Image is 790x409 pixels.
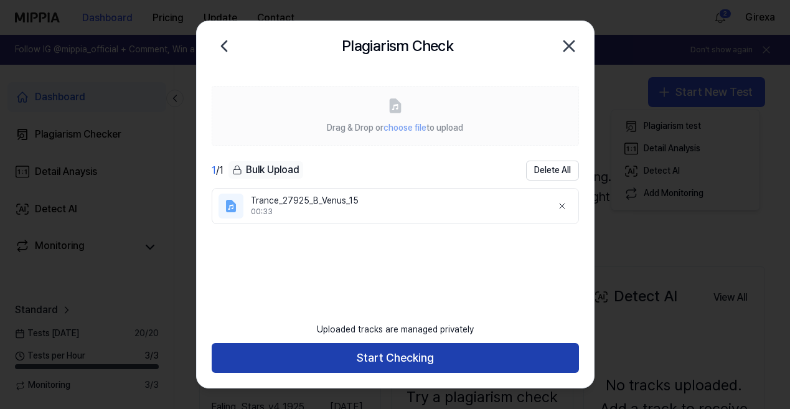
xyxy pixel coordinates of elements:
button: Start Checking [212,343,579,373]
span: 1 [212,164,216,176]
div: / 1 [212,163,223,178]
h2: Plagiarism Check [342,34,453,58]
div: Trance_27925_B_Venus_15 [251,195,542,207]
span: choose file [383,123,426,133]
button: Bulk Upload [228,161,303,179]
button: Delete All [526,161,579,181]
span: Drag & Drop or to upload [327,123,463,133]
div: Uploaded tracks are managed privately [309,316,481,344]
div: 00:33 [251,207,542,217]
